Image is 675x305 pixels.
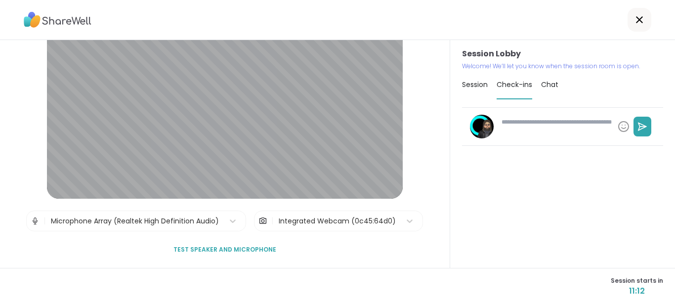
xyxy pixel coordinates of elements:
span: Session starts in [611,276,663,285]
span: Session [462,80,488,89]
span: Chat [541,80,558,89]
img: Camera [258,211,267,231]
h3: Session Lobby [462,48,663,60]
span: | [271,211,274,231]
span: Test speaker and microphone [173,245,276,254]
p: Welcome! We’ll let you know when the session room is open. [462,62,663,71]
img: ShareWell Logo [24,8,91,31]
span: Check-ins [497,80,532,89]
div: Microphone Array (Realtek High Definition Audio) [51,216,219,226]
div: Integrated Webcam (0c45:64d0) [279,216,396,226]
span: 11:12 [611,285,663,297]
span: | [43,211,46,231]
img: Microphone [31,211,40,231]
img: chrisbosshart [470,115,494,138]
button: Test speaker and microphone [169,239,280,260]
